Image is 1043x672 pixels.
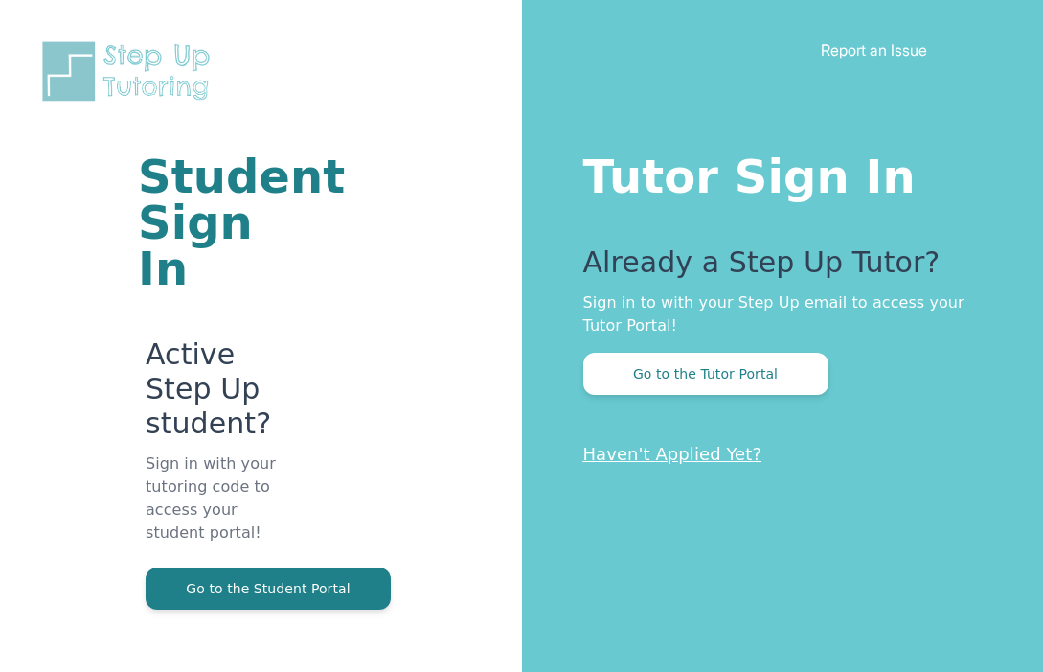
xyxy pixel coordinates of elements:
[146,337,292,452] p: Active Step Up student?
[583,364,828,382] a: Go to the Tutor Portal
[146,579,391,597] a: Go to the Student Portal
[821,40,927,59] a: Report an Issue
[583,353,828,395] button: Go to the Tutor Portal
[583,444,762,464] a: Haven't Applied Yet?
[146,452,292,568] p: Sign in with your tutoring code to access your student portal!
[583,146,967,199] h1: Tutor Sign In
[583,291,967,337] p: Sign in to with your Step Up email to access your Tutor Portal!
[146,568,391,610] button: Go to the Student Portal
[38,38,222,104] img: Step Up Tutoring horizontal logo
[583,245,967,291] p: Already a Step Up Tutor?
[138,153,292,291] h1: Student Sign In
